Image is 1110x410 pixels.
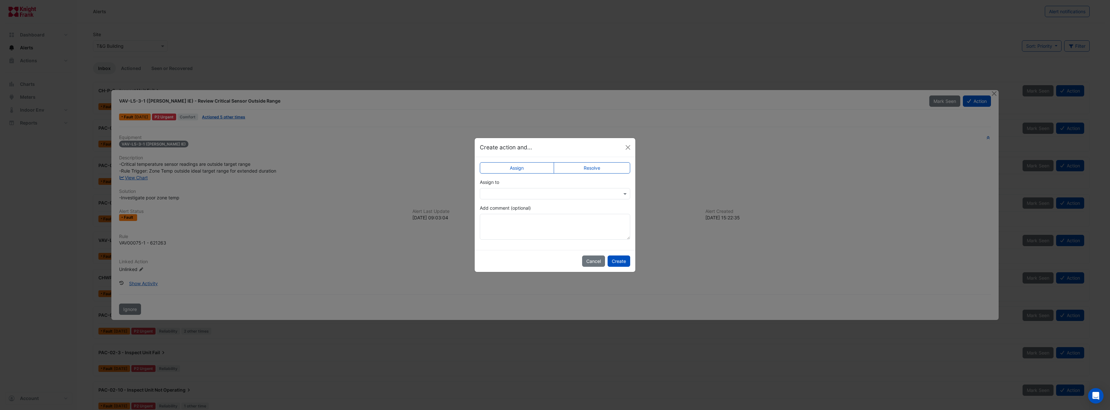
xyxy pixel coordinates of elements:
h5: Create action and... [480,143,532,152]
label: Add comment (optional) [480,205,531,211]
button: Cancel [582,255,605,267]
button: Close [623,143,633,152]
div: Open Intercom Messenger [1088,388,1104,404]
button: Create [608,255,630,267]
label: Resolve [554,162,631,174]
label: Assign to [480,179,499,185]
label: Assign [480,162,554,174]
